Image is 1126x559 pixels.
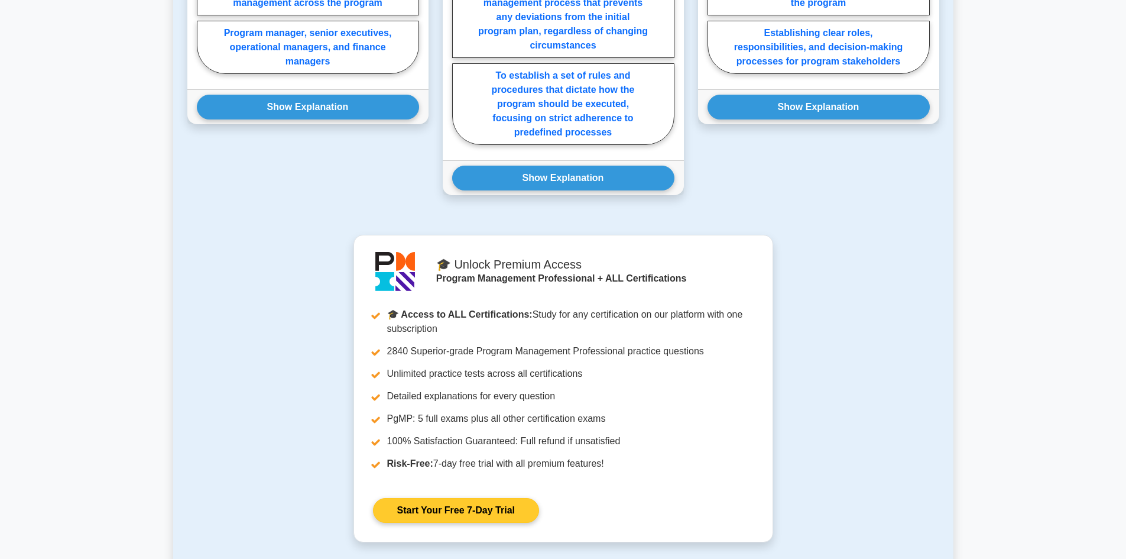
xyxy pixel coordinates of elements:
label: Program manager, senior executives, operational managers, and finance managers [197,21,419,74]
button: Show Explanation [708,95,930,119]
a: Start Your Free 7-Day Trial [373,498,539,523]
button: Show Explanation [452,166,674,190]
button: Show Explanation [197,95,419,119]
label: To establish a set of rules and procedures that dictate how the program should be executed, focus... [452,63,674,145]
label: Establishing clear roles, responsibilities, and decision-making processes for program stakeholders [708,21,930,74]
